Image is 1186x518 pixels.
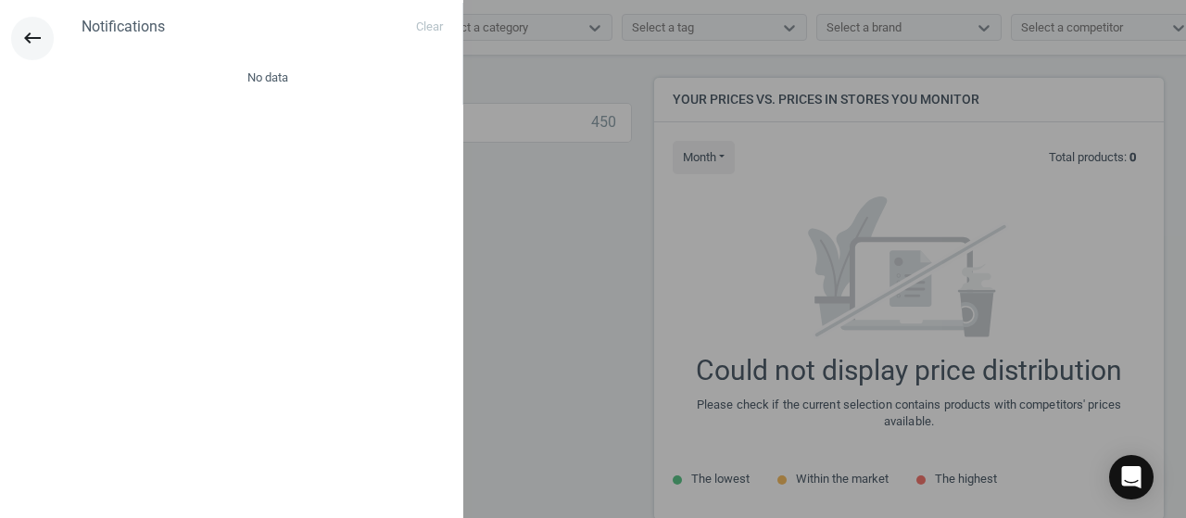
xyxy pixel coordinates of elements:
i: keyboard_backspace [21,27,44,49]
div: No data [72,51,462,105]
div: Open Intercom Messenger [1109,455,1154,499]
button: keyboard_backspace [11,17,54,60]
p: Notifications [82,17,165,37]
button: Clear [406,12,453,42]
